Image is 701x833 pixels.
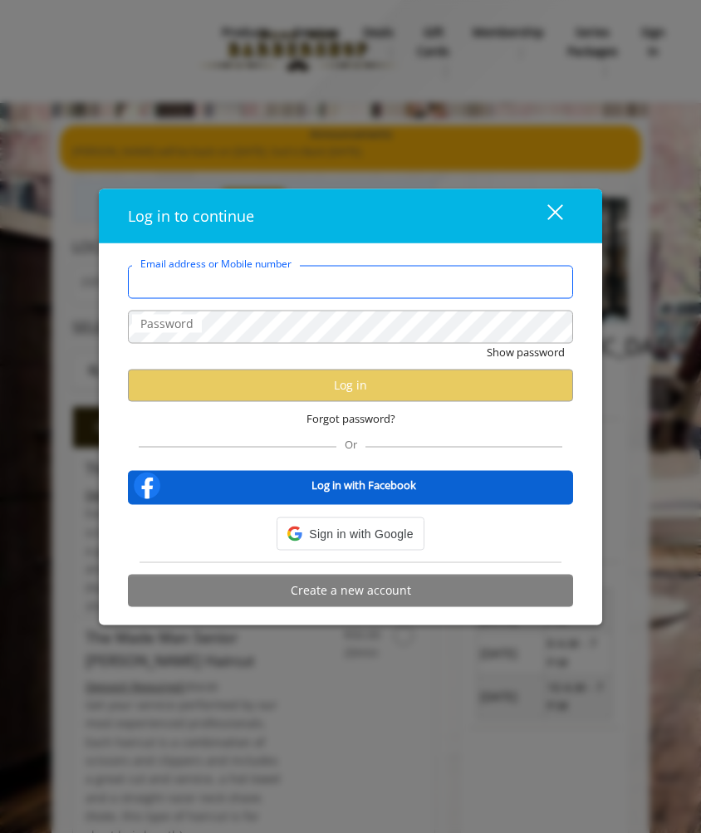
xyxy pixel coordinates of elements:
[517,198,573,233] button: close dialog
[128,311,573,344] input: Password
[130,468,164,502] img: facebook-logo
[528,203,561,228] div: close dialog
[128,266,573,299] input: Email address or Mobile number
[277,517,424,550] div: Sign in with Google
[128,574,573,606] button: Create a new account
[336,436,365,451] span: Or
[132,315,202,333] label: Password
[128,206,254,226] span: Log in to continue
[487,344,565,361] button: Show password
[128,369,573,401] button: Log in
[309,524,413,542] span: Sign in with Google
[311,477,416,494] b: Log in with Facebook
[306,409,395,427] span: Forgot password?
[132,256,300,272] label: Email address or Mobile number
